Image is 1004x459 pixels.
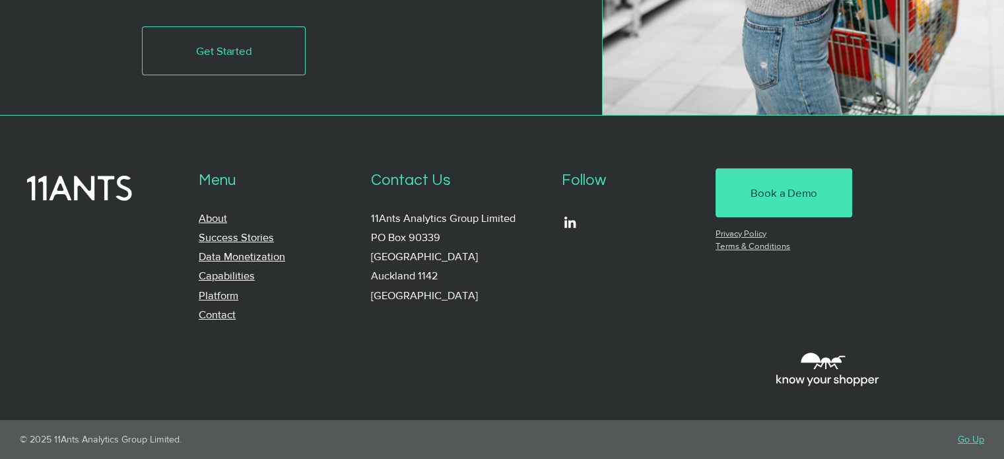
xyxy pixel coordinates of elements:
[142,26,306,75] a: Get Started
[199,309,236,320] a: Contact
[557,270,880,420] iframe: Embedded Content
[20,434,480,444] p: © 2025 11Ants Analytics Group Limited.
[716,168,852,217] a: Book a Demo
[199,290,238,301] a: Platform
[196,43,251,59] span: Get Started
[716,229,766,238] a: Privacy Policy
[716,241,790,251] a: Terms & Conditions
[562,168,700,193] p: Follow
[199,168,356,193] p: Menu
[562,214,578,230] ul: Social Bar
[199,270,255,281] a: Capabilities
[199,232,274,243] a: Success Stories
[371,209,547,305] p: 11Ants Analytics Group Limited PO Box 90339 [GEOGRAPHIC_DATA] Auckland 1142 [GEOGRAPHIC_DATA]
[371,168,547,193] p: Contact Us
[751,185,817,201] span: Book a Demo
[562,214,578,230] img: LinkedIn
[199,251,285,262] a: Data Monetization
[958,434,984,444] a: Go Up
[199,213,227,224] a: About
